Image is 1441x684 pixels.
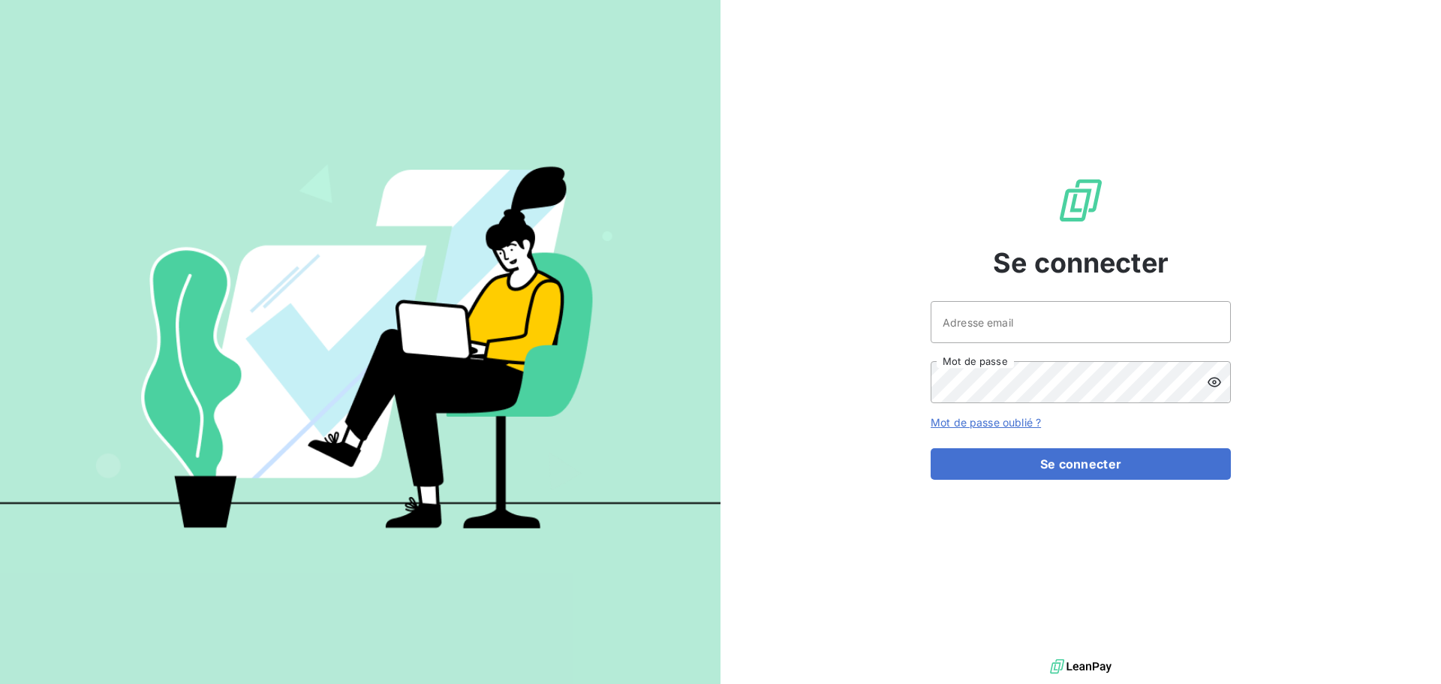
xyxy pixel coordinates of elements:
input: placeholder [931,301,1231,343]
img: Logo LeanPay [1057,176,1105,224]
button: Se connecter [931,448,1231,480]
img: logo [1050,655,1112,678]
span: Se connecter [993,243,1169,283]
a: Mot de passe oublié ? [931,416,1041,429]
